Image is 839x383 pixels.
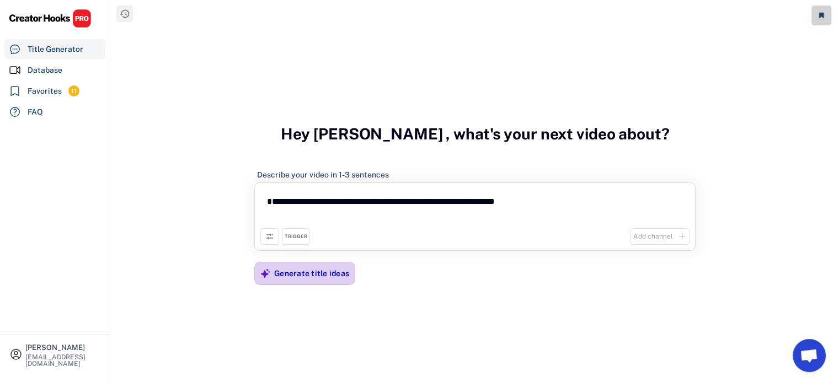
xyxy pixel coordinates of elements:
[633,232,673,241] div: Add channel
[793,339,826,372] a: Open chat
[9,9,92,28] img: CHPRO%20Logo.svg
[28,85,62,97] div: Favorites
[25,344,100,351] div: [PERSON_NAME]
[257,170,389,180] div: Describe your video in 1-3 sentences
[281,113,670,155] h3: Hey [PERSON_NAME] , what's your next video about?
[28,64,62,76] div: Database
[68,87,79,96] div: 11
[274,268,349,278] div: Generate title ideas
[285,233,307,240] div: TRIGGER
[28,106,43,118] div: FAQ
[25,354,100,367] div: [EMAIL_ADDRESS][DOMAIN_NAME]
[28,44,83,55] div: Title Generator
